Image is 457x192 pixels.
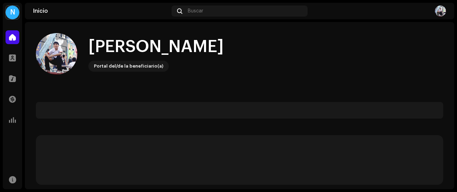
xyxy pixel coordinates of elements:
img: 038a11ce-d8c3-4a17-bf17-bdc3c8443a8a [36,33,77,74]
div: Inicio [33,8,169,14]
div: Portal del/de la beneficiario(a) [94,62,163,70]
div: N [6,6,19,19]
span: Buscar [188,8,203,14]
img: 038a11ce-d8c3-4a17-bf17-bdc3c8443a8a [435,6,446,17]
div: [PERSON_NAME] [88,36,224,58]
